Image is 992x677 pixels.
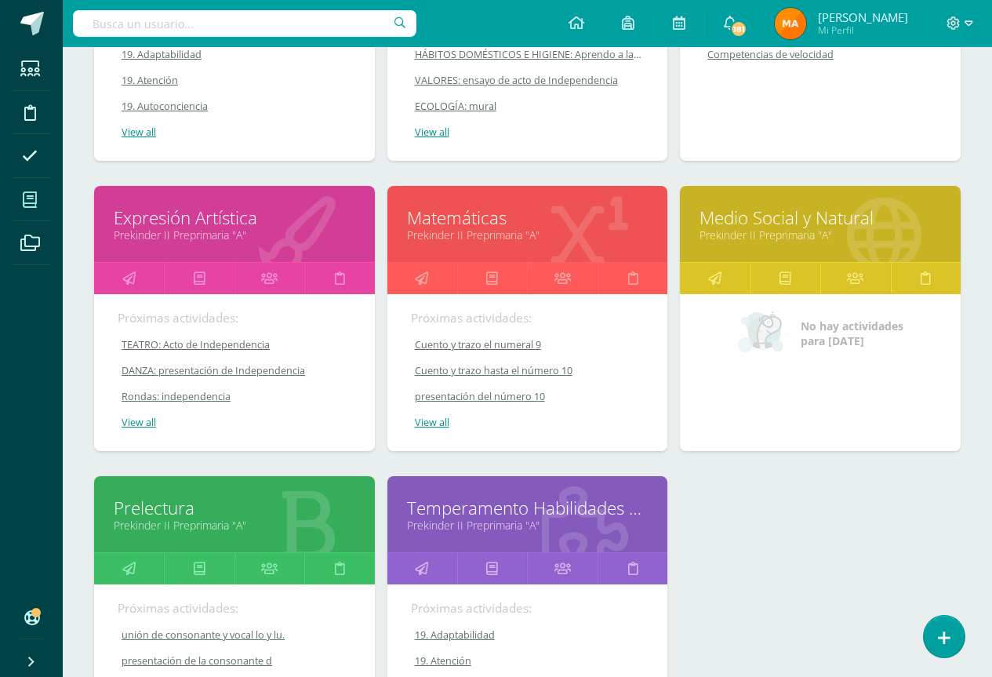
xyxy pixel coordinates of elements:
[411,364,646,377] a: Cuento y trazo hasta el número 10
[118,390,353,403] a: Rondas: independencia
[411,628,646,642] a: 19. Adaptabilidad
[801,318,903,348] span: No hay actividades para [DATE]
[699,206,941,230] a: Medio Social y Natural
[118,126,353,139] a: View all
[411,48,646,61] a: HÁBITOS DOMÉSTICOS E HIGIENE: Aprendo a lavar vasos.
[703,48,939,61] a: Competencias de velocidad
[411,100,646,113] a: ECOLOGÍA: mural
[118,628,353,642] a: unión de consonante y vocal lo y lu.
[73,10,416,37] input: Busca un usuario...
[118,48,353,61] a: 19. Adaptabilidad
[411,600,645,617] div: Próximas actividades:
[407,206,649,230] a: Matemáticas
[114,227,355,242] a: Prekinder II Preprimaria "A"
[411,338,646,351] a: Cuento y trazo el numeral 9
[411,74,646,87] a: VALORES: ensayo de acto de Independencia
[118,364,353,377] a: DANZA: presentación de Independencia
[118,654,353,668] a: presentación de la consonante d
[407,496,649,520] a: Temperamento Habilidades Socioafectivas y Destrezas Psicomotoras
[407,227,649,242] a: Prekinder II Preprimaria "A"
[114,518,355,533] a: Prekinder II Preprimaria "A"
[818,24,908,37] span: Mi Perfil
[118,600,351,617] div: Próximas actividades:
[114,206,355,230] a: Expresión Artística
[114,496,355,520] a: Prelectura
[730,20,747,38] span: 181
[118,338,353,351] a: TEATRO: Acto de Independencia
[411,310,645,326] div: Próximas actividades:
[407,518,649,533] a: Prekinder II Preprimaria "A"
[818,9,908,25] span: [PERSON_NAME]
[118,310,351,326] div: Próximas actividades:
[411,390,646,403] a: presentación del número 10
[118,416,353,429] a: View all
[775,8,806,39] img: 457669d3d2726916090ab4ac0b5a95ca.png
[411,126,646,139] a: View all
[699,227,941,242] a: Prekinder II Preprimaria "A"
[118,100,353,113] a: 19. Autoconciencia
[118,74,353,87] a: 19. Atención
[411,654,646,668] a: 19. Atención
[411,416,646,429] a: View all
[738,310,790,357] img: no_activities_small.png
